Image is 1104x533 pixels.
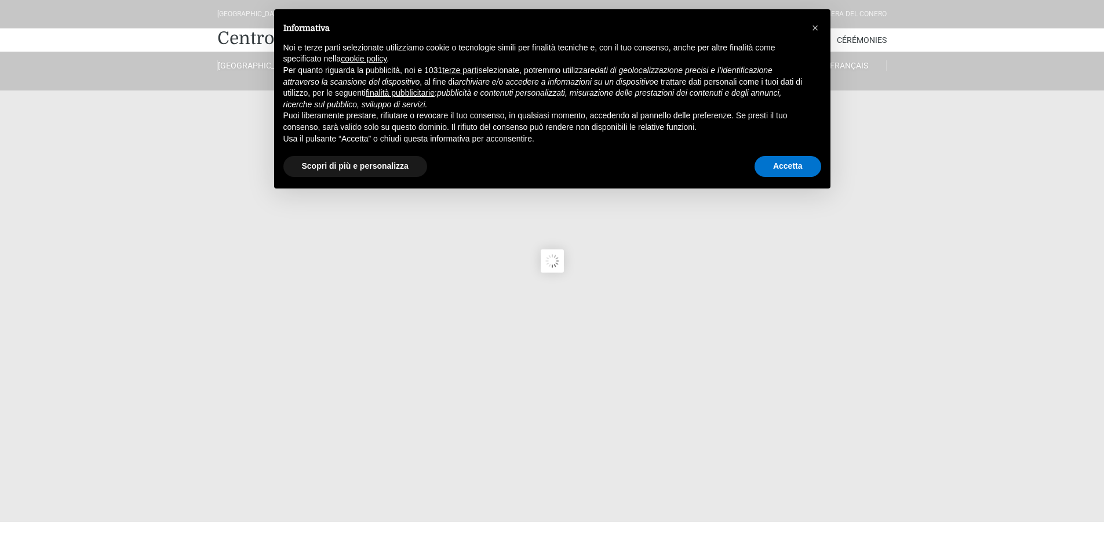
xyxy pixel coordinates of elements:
[283,88,782,109] em: pubblicità e contenuti personalizzati, misurazione delle prestazioni dei contenuti e degli annunc...
[283,133,803,145] p: Usa il pulsante “Accetta” o chiudi questa informativa per acconsentire.
[283,66,773,86] em: dati di geolocalizzazione precisi e l’identificazione attraverso la scansione del dispositivo
[283,156,427,177] button: Scopri di più e personalizza
[837,28,887,52] a: Cérémonies
[217,27,441,50] a: Centro Vacanze De Angelis
[341,54,387,63] a: cookie policy
[217,60,292,71] a: [GEOGRAPHIC_DATA]
[283,42,803,65] p: Noi e terze parti selezionate utilizziamo cookie o tecnologie simili per finalità tecniche e, con...
[217,9,284,20] div: [GEOGRAPHIC_DATA]
[812,21,819,34] span: ×
[454,77,654,86] em: archiviare e/o accedere a informazioni su un dispositivo
[819,9,887,20] div: Riviera Del Conero
[830,61,868,70] span: Français
[283,110,803,133] p: Puoi liberamente prestare, rifiutare o revocare il tuo consenso, in qualsiasi momento, accedendo ...
[755,156,821,177] button: Accetta
[366,88,435,99] button: finalità pubblicitarie
[283,23,803,33] h2: Informativa
[806,19,825,37] button: Chiudi questa informativa
[812,60,887,71] a: Français
[442,65,478,77] button: terze parti
[283,65,803,110] p: Per quanto riguarda la pubblicità, noi e 1031 selezionate, potremmo utilizzare , al fine di e tra...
